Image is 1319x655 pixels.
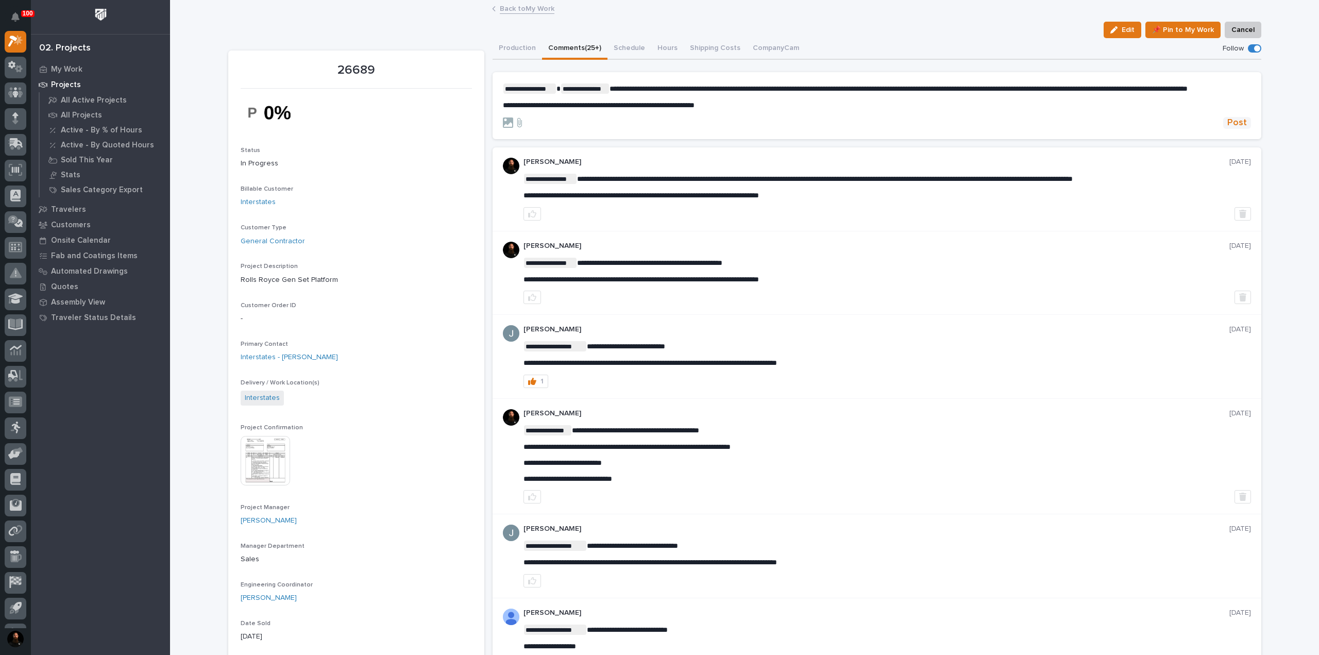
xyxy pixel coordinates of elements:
[61,186,143,195] p: Sales Category Export
[1122,25,1135,35] span: Edit
[1229,409,1251,418] p: [DATE]
[523,525,1229,533] p: [PERSON_NAME]
[1229,609,1251,617] p: [DATE]
[1235,490,1251,503] button: Delete post
[40,123,170,137] a: Active - By % of Hours
[1152,24,1214,36] span: 📌 Pin to My Work
[1225,22,1261,38] button: Cancel
[241,63,472,78] p: 26689
[40,182,170,197] a: Sales Category Export
[5,628,26,650] button: users-avatar
[523,409,1229,418] p: [PERSON_NAME]
[40,93,170,107] a: All Active Projects
[31,201,170,217] a: Travelers
[503,325,519,342] img: ACg8ocIJHU6JEmo4GV-3KL6HuSvSpWhSGqG5DdxF6tKpN6m2=s96-c
[241,303,296,309] span: Customer Order ID
[503,525,519,541] img: ACg8ocIJHU6JEmo4GV-3KL6HuSvSpWhSGqG5DdxF6tKpN6m2=s96-c
[31,248,170,263] a: Fab and Coatings Items
[523,207,541,221] button: like this post
[523,574,541,587] button: like this post
[1104,22,1141,38] button: Edit
[51,298,105,307] p: Assembly View
[523,325,1229,334] p: [PERSON_NAME]
[1223,44,1244,53] p: Follow
[241,158,472,169] p: In Progress
[61,156,113,165] p: Sold This Year
[1235,291,1251,304] button: Delete post
[1235,207,1251,221] button: Delete post
[241,554,472,565] p: Sales
[40,153,170,167] a: Sold This Year
[607,38,651,60] button: Schedule
[51,282,78,292] p: Quotes
[1229,525,1251,533] p: [DATE]
[241,593,297,603] a: [PERSON_NAME]
[245,393,280,404] a: Interstates
[31,310,170,325] a: Traveler Status Details
[13,12,26,29] div: Notifications100
[523,609,1229,617] p: [PERSON_NAME]
[61,141,154,150] p: Active - By Quoted Hours
[503,609,519,625] img: AOh14GhUnP333BqRmXh-vZ-TpYZQaFVsuOFmGre8SRZf2A=s96-c
[91,5,110,24] img: Workspace Logo
[523,375,548,388] button: 1
[241,275,472,285] p: Rolls Royce Gen Set Platform
[241,263,298,270] span: Project Description
[51,80,81,90] p: Projects
[1227,117,1247,129] span: Post
[241,225,286,231] span: Customer Type
[241,631,472,642] p: [DATE]
[1229,158,1251,166] p: [DATE]
[61,126,142,135] p: Active - By % of Hours
[5,6,26,28] button: Notifications
[241,197,276,208] a: Interstates
[241,352,338,363] a: Interstates - [PERSON_NAME]
[31,77,170,92] a: Projects
[540,378,544,385] div: 1
[542,38,607,60] button: Comments (25+)
[1231,24,1255,36] span: Cancel
[31,61,170,77] a: My Work
[493,38,542,60] button: Production
[31,232,170,248] a: Onsite Calendar
[31,217,170,232] a: Customers
[241,95,318,130] img: 0ZgQGuicQN1hZaU6CbPn9-QO1f_dUgm5S5CGsjkrHa8
[40,167,170,182] a: Stats
[51,267,128,276] p: Automated Drawings
[241,620,270,627] span: Date Sold
[1229,242,1251,250] p: [DATE]
[241,313,472,324] p: -
[241,186,293,192] span: Billable Customer
[31,279,170,294] a: Quotes
[500,2,554,14] a: Back toMy Work
[51,236,111,245] p: Onsite Calendar
[39,43,91,54] div: 02. Projects
[241,543,305,549] span: Manager Department
[31,263,170,279] a: Automated Drawings
[241,582,313,588] span: Engineering Coordinator
[241,505,290,511] span: Project Manager
[651,38,684,60] button: Hours
[241,236,305,247] a: General Contractor
[523,291,541,304] button: like this post
[61,96,127,105] p: All Active Projects
[523,490,541,503] button: like this post
[51,221,91,230] p: Customers
[1223,117,1251,129] button: Post
[40,138,170,152] a: Active - By Quoted Hours
[23,10,33,17] p: 100
[40,108,170,122] a: All Projects
[684,38,747,60] button: Shipping Costs
[51,205,86,214] p: Travelers
[241,380,319,386] span: Delivery / Work Location(s)
[503,158,519,174] img: zmKUmRVDQjmBLfnAs97p
[1229,325,1251,334] p: [DATE]
[747,38,805,60] button: CompanyCam
[503,242,519,258] img: zmKUmRVDQjmBLfnAs97p
[51,251,138,261] p: Fab and Coatings Items
[61,171,80,180] p: Stats
[241,341,288,347] span: Primary Contact
[51,313,136,323] p: Traveler Status Details
[31,294,170,310] a: Assembly View
[523,242,1229,250] p: [PERSON_NAME]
